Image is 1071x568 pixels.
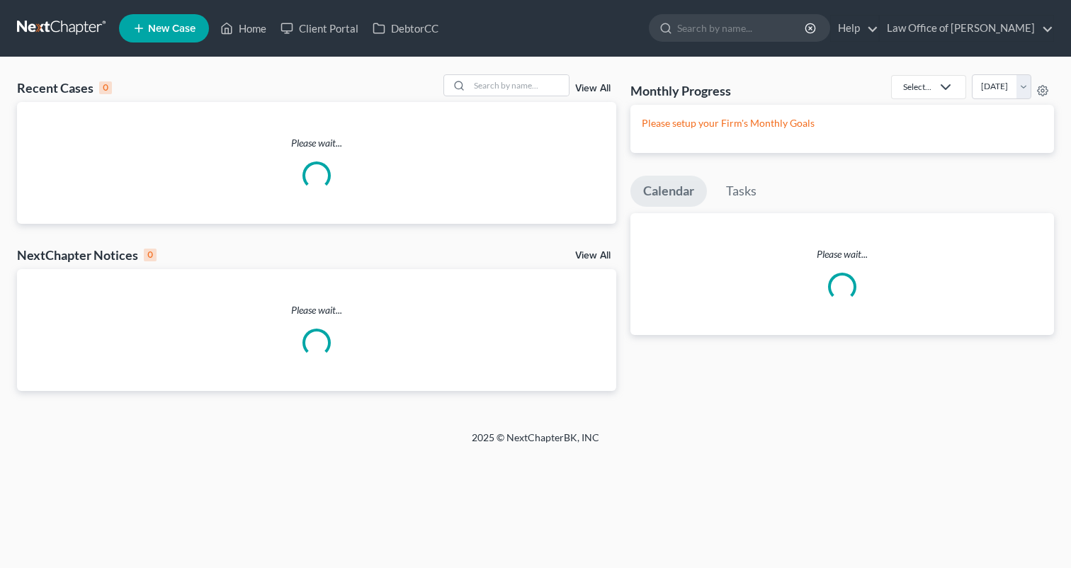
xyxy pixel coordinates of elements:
div: 0 [144,249,157,261]
div: Recent Cases [17,79,112,96]
input: Search by name... [470,75,569,96]
a: Client Portal [273,16,365,41]
a: DebtorCC [365,16,446,41]
a: Law Office of [PERSON_NAME] [880,16,1053,41]
p: Please setup your Firm's Monthly Goals [642,116,1043,130]
div: NextChapter Notices [17,246,157,263]
a: View All [575,251,611,261]
a: View All [575,84,611,93]
span: New Case [148,23,195,34]
a: Home [213,16,273,41]
div: 0 [99,81,112,94]
p: Please wait... [17,303,616,317]
h3: Monthly Progress [630,82,731,99]
a: Tasks [713,176,769,207]
div: Select... [903,81,931,93]
a: Help [831,16,878,41]
input: Search by name... [677,15,807,41]
a: Calendar [630,176,707,207]
p: Please wait... [17,136,616,150]
div: 2025 © NextChapterBK, INC [132,431,939,456]
p: Please wait... [630,247,1054,261]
